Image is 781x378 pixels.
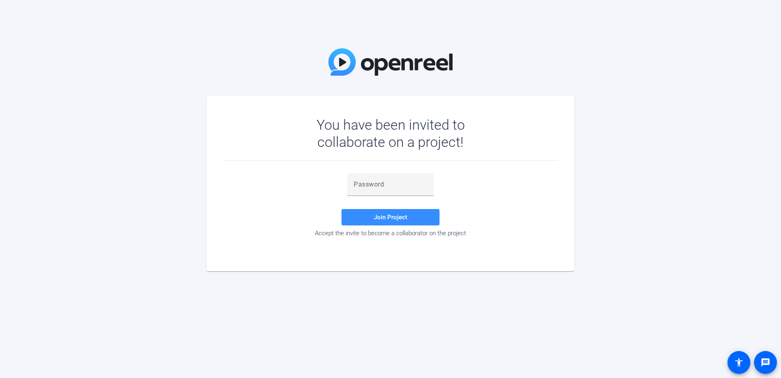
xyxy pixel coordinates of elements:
[293,116,489,151] div: You have been invited to collaborate on a project!
[328,48,453,76] img: OpenReel Logo
[734,358,744,367] mat-icon: accessibility
[761,358,770,367] mat-icon: message
[374,214,407,221] span: Join Project
[223,229,558,237] div: Accept the invite to become a collaborator on the project
[354,180,427,189] input: Password
[341,209,440,225] button: Join Project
